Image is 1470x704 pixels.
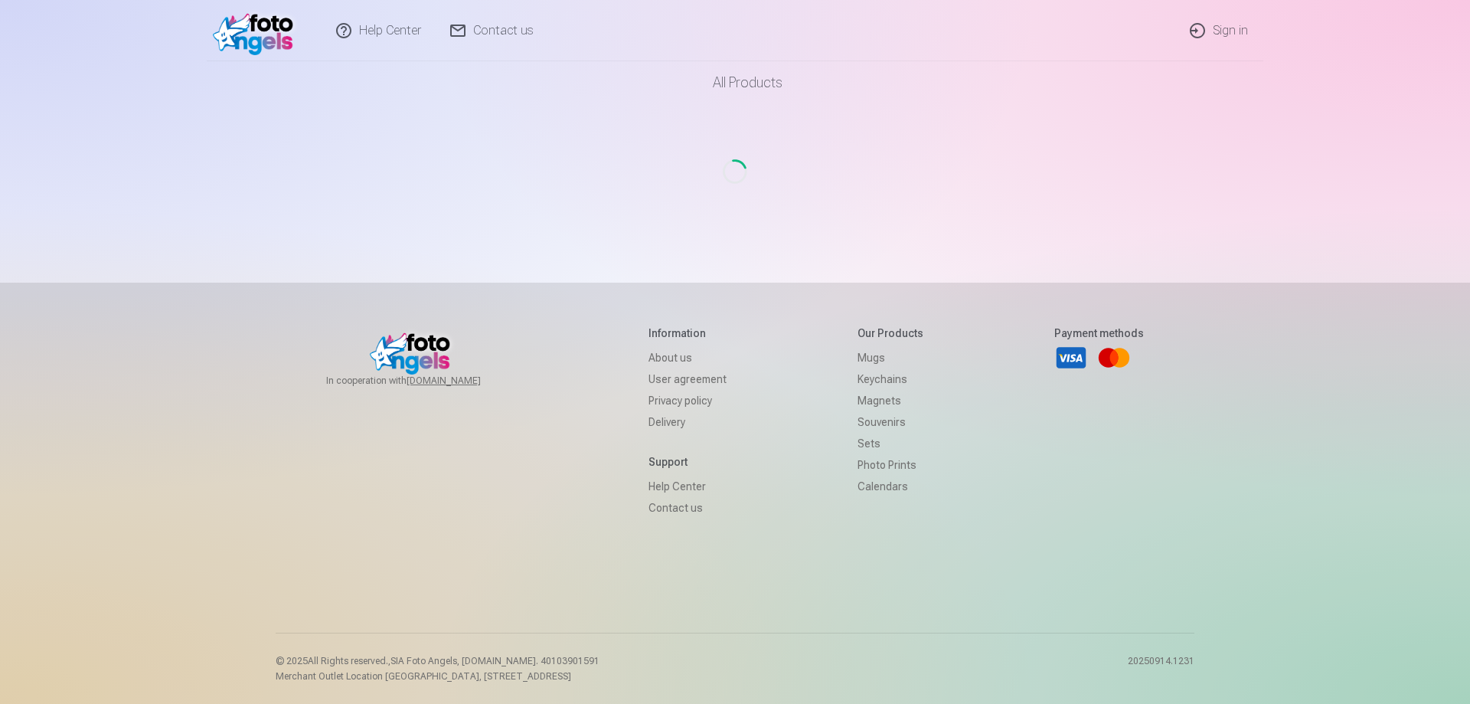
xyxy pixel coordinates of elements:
a: Mugs [857,347,923,368]
h5: Our products [857,326,923,341]
span: In cooperation with [326,375,518,387]
a: Mastercard [1097,341,1131,375]
span: SIA Foto Angels, [DOMAIN_NAME]. 40103901591 [390,656,599,666]
a: Sets [857,433,923,454]
a: Souvenirs [857,411,923,433]
a: Visa [1054,341,1088,375]
p: 20250914.1231 [1128,655,1194,683]
a: Delivery [648,411,727,433]
a: [DOMAIN_NAME] [407,375,518,387]
a: Privacy policy [648,390,727,411]
a: Photo prints [857,454,923,476]
a: About us [648,347,727,368]
a: All products [670,61,801,104]
p: Merchant Outlet Location [GEOGRAPHIC_DATA], [STREET_ADDRESS] [276,670,599,683]
a: Contact us [648,497,727,519]
a: Calendars [857,476,923,497]
h5: Information [648,326,727,341]
a: Keychains [857,368,923,390]
p: © 2025 All Rights reserved. , [276,655,599,667]
a: Help Center [648,476,727,497]
h5: Payment methods [1054,326,1144,341]
h5: Support [648,454,727,470]
a: Magnets [857,390,923,411]
img: /v1 [213,6,301,55]
a: User agreement [648,368,727,390]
